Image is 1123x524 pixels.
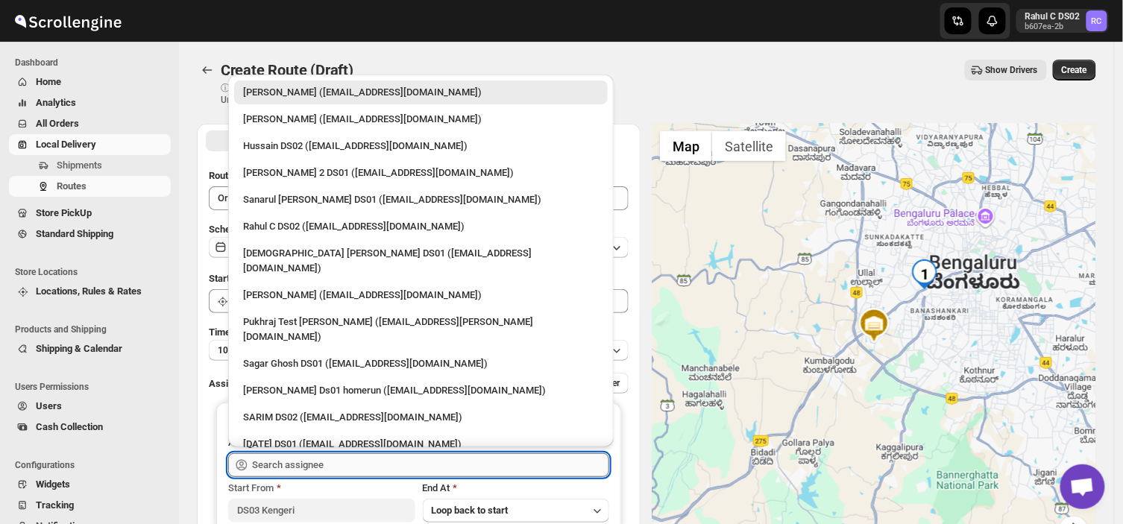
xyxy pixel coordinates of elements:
button: 10 minutes [209,340,629,361]
span: Store PickUp [36,207,92,218]
button: Shipments [9,155,171,176]
div: [PERSON_NAME] ([EMAIL_ADDRESS][DOMAIN_NAME]) [243,112,599,127]
img: ScrollEngine [12,2,124,40]
button: Analytics [9,92,171,113]
span: Users Permissions [15,381,172,393]
li: Hussain DS02 (jarav60351@abatido.com) [228,131,614,158]
button: [DATE]|[DATE] [209,237,629,258]
span: Start Location (Warehouse) [209,273,327,284]
span: Shipping & Calendar [36,343,122,354]
div: [PERSON_NAME] 2 DS01 ([EMAIL_ADDRESS][DOMAIN_NAME]) [243,165,599,180]
span: Home [36,76,61,87]
div: 1 [910,259,940,289]
button: Show satellite imagery [712,131,786,161]
span: Route Name [209,170,261,181]
span: Locations, Rules & Rates [36,285,142,297]
div: [DEMOGRAPHIC_DATA] [PERSON_NAME] DS01 ([EMAIL_ADDRESS][DOMAIN_NAME]) [243,246,599,276]
li: Vikas Rathod (lolegiy458@nalwan.com) [228,280,614,307]
button: Home [9,72,171,92]
span: Users [36,400,62,411]
span: Shipments [57,160,102,171]
span: Cash Collection [36,421,103,432]
span: Create Route (Draft) [221,61,353,79]
li: Islam Laskar DS01 (vixib74172@ikowat.com) [228,239,614,280]
a: Open chat [1060,464,1105,509]
input: Eg: Bengaluru Route [209,186,629,210]
span: Scheduled for [209,224,268,235]
span: Show Drivers [986,64,1038,76]
div: [DATE] DS01 ([EMAIL_ADDRESS][DOMAIN_NAME]) [243,437,599,452]
button: User menu [1016,9,1109,33]
button: All Route Options [206,130,418,151]
span: Analytics [36,97,76,108]
li: Sagar Ghosh DS01 (loneyoj483@downlor.com) [228,349,614,376]
div: [PERSON_NAME] Ds01 homerun ([EMAIL_ADDRESS][DOMAIN_NAME]) [243,383,599,398]
li: Ali Husain 2 DS01 (petec71113@advitize.com) [228,158,614,185]
span: Local Delivery [36,139,96,150]
span: Products and Shipping [15,323,172,335]
div: SARIM DS02 ([EMAIL_ADDRESS][DOMAIN_NAME]) [243,410,599,425]
span: Time Per Stop [209,326,269,338]
button: Tracking [9,495,171,516]
div: [PERSON_NAME] ([EMAIL_ADDRESS][DOMAIN_NAME]) [243,85,599,100]
button: All Orders [9,113,171,134]
li: SARIM DS02 (xititor414@owlny.com) [228,403,614,429]
span: 10 minutes [218,344,262,356]
div: Pukhraj Test [PERSON_NAME] ([EMAIL_ADDRESS][PERSON_NAME][DOMAIN_NAME]) [243,315,599,344]
div: Rahul C DS02 ([EMAIL_ADDRESS][DOMAIN_NAME]) [243,219,599,234]
button: Routes [9,176,171,197]
span: Configurations [15,459,172,471]
li: Pukhraj Test Grewal (lesogip197@pariag.com) [228,307,614,349]
p: b607ea-2b [1025,22,1080,31]
span: Create [1062,64,1087,76]
div: End At [423,481,609,496]
span: Store Locations [15,266,172,278]
button: Widgets [9,474,171,495]
div: Hussain DS02 ([EMAIL_ADDRESS][DOMAIN_NAME]) [243,139,599,154]
span: All Orders [36,118,79,129]
li: Sanarul Haque DS01 (fefifag638@adosnan.com) [228,185,614,212]
span: Loop back to start [432,505,509,516]
span: Widgets [36,479,70,490]
button: Show Drivers [965,60,1047,81]
p: ⓘ Shipments can also be added from Shipments menu Unrouted tab [221,82,456,106]
button: Loop back to start [423,499,609,523]
div: Sagar Ghosh DS01 ([EMAIL_ADDRESS][DOMAIN_NAME]) [243,356,599,371]
li: Raja DS01 (gasecig398@owlny.com) [228,429,614,456]
li: Rahul Chopra (pukhraj@home-run.co) [228,81,614,104]
button: Routes [197,60,218,81]
button: Users [9,396,171,417]
p: Rahul C DS02 [1025,10,1080,22]
li: Rahul C DS02 (rahul.chopra@home-run.co) [228,212,614,239]
li: Mujakkir Benguli (voweh79617@daypey.com) [228,104,614,131]
text: RC [1092,16,1102,26]
button: Create [1053,60,1096,81]
div: Sanarul [PERSON_NAME] DS01 ([EMAIL_ADDRESS][DOMAIN_NAME]) [243,192,599,207]
span: Tracking [36,499,74,511]
span: Standard Shipping [36,228,113,239]
button: Locations, Rules & Rates [9,281,171,302]
span: Start From [228,482,274,493]
input: Search assignee [252,453,609,477]
li: Sourav Ds01 homerun (bamij29633@eluxeer.com) [228,376,614,403]
button: Show street map [660,131,712,161]
div: [PERSON_NAME] ([EMAIL_ADDRESS][DOMAIN_NAME]) [243,288,599,303]
button: Cash Collection [9,417,171,438]
span: Dashboard [15,57,172,69]
span: Assign to [209,378,249,389]
button: Shipping & Calendar [9,338,171,359]
span: Rahul C DS02 [1086,10,1107,31]
span: Routes [57,180,86,192]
